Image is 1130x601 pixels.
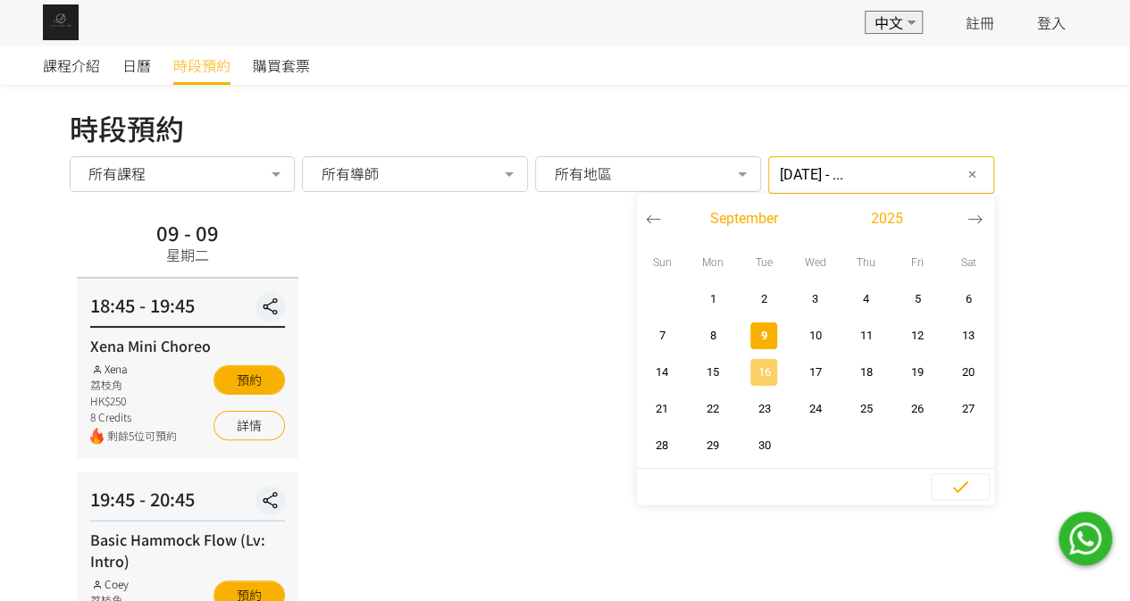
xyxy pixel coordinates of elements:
[942,244,993,280] div: Sat
[897,327,937,345] span: 12
[891,244,942,280] div: Fri
[790,390,841,427] button: 24
[122,46,151,85] a: 日曆
[710,208,778,230] span: September
[739,427,790,463] button: 30
[70,106,1061,149] div: 時段預約
[90,335,285,356] div: Xena Mini Choreo
[841,317,891,354] button: 11
[744,400,784,418] span: 23
[795,363,835,381] span: 17
[43,4,79,40] img: img_61c0148bb0266
[688,244,739,280] div: Mon
[967,166,977,184] span: ✕
[253,46,310,85] a: 購買套票
[744,363,784,381] span: 16
[693,327,733,345] span: 8
[891,317,942,354] button: 12
[166,244,209,265] div: 星期二
[795,327,835,345] span: 10
[841,280,891,317] button: 4
[693,400,733,418] span: 22
[846,400,886,418] span: 25
[948,327,988,345] span: 13
[948,363,988,381] span: 20
[156,222,219,242] div: 09 - 09
[693,290,733,308] span: 1
[107,428,177,445] span: 剩餘5位可預約
[122,54,151,76] span: 日曆
[948,290,988,308] span: 6
[816,205,958,232] button: 2025
[253,54,310,76] span: 購買套票
[688,280,739,317] button: 1
[90,377,177,393] div: 荔枝角
[948,400,988,418] span: 27
[90,361,177,377] div: Xena
[891,390,942,427] button: 26
[790,244,841,280] div: Wed
[841,244,891,280] div: Thu
[43,46,100,85] a: 課程介紹
[642,363,682,381] span: 14
[213,365,285,395] button: 預約
[43,54,100,76] span: 課程介紹
[90,409,177,425] div: 8 Credits
[744,437,784,455] span: 30
[693,437,733,455] span: 29
[966,12,994,33] a: 註冊
[90,292,285,328] div: 18:45 - 19:45
[688,390,739,427] button: 22
[768,156,994,194] input: 篩選日期
[942,354,993,390] button: 20
[841,354,891,390] button: 18
[637,354,688,390] button: 14
[897,363,937,381] span: 19
[673,205,816,232] button: September
[642,437,682,455] span: 28
[637,244,688,280] div: Sun
[871,208,903,230] span: 2025
[90,428,104,445] img: fire.png
[688,427,739,463] button: 29
[637,427,688,463] button: 28
[637,317,688,354] button: 7
[846,327,886,345] span: 11
[891,354,942,390] button: 19
[790,280,841,317] button: 3
[897,400,937,418] span: 26
[688,354,739,390] button: 15
[942,317,993,354] button: 13
[693,363,733,381] span: 15
[790,354,841,390] button: 17
[90,576,177,592] div: Coey
[744,290,784,308] span: 2
[688,317,739,354] button: 8
[739,317,790,354] button: 9
[739,244,790,280] div: Tue
[642,400,682,418] span: 21
[90,529,285,572] div: Basic Hammock Flow (Lv: Intro)
[90,393,177,409] div: HK$250
[555,164,612,182] span: 所有地區
[962,164,984,186] button: ✕
[846,290,886,308] span: 4
[790,317,841,354] button: 10
[88,164,146,182] span: 所有課程
[942,280,993,317] button: 6
[1037,12,1066,33] a: 登入
[739,280,790,317] button: 2
[795,290,835,308] span: 3
[744,327,784,345] span: 9
[642,327,682,345] span: 7
[846,363,886,381] span: 18
[739,354,790,390] button: 16
[90,486,285,522] div: 19:45 - 20:45
[841,390,891,427] button: 25
[173,54,230,76] span: 時段預約
[942,390,993,427] button: 27
[897,290,937,308] span: 5
[322,164,379,182] span: 所有導師
[213,411,285,440] a: 詳情
[891,280,942,317] button: 5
